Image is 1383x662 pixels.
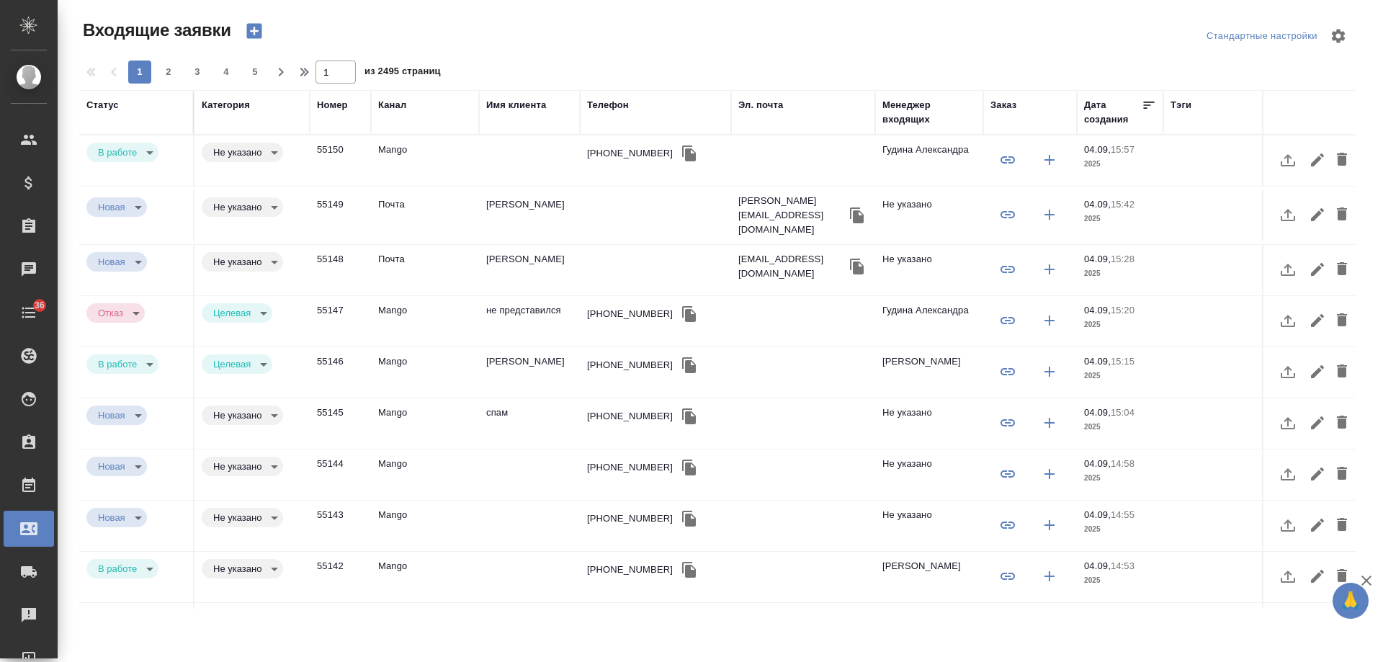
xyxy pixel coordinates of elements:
button: Редактировать [1305,559,1330,594]
button: Удалить [1330,406,1354,440]
div: Менеджер входящих [882,98,976,127]
button: Редактировать [1305,252,1330,287]
button: Создать заказ [1032,354,1067,389]
div: Дата создания [1084,98,1142,127]
button: Удалить [1330,252,1354,287]
button: Привязать к существующему заказу [990,197,1025,232]
button: Новая [94,201,130,213]
p: 04.09, [1084,199,1111,210]
td: Не указано [875,190,983,241]
td: Не указано [875,398,983,449]
button: Скопировать [679,143,700,164]
p: 2025 [1084,522,1156,537]
button: Удалить [1330,143,1354,177]
button: Не указано [209,563,266,575]
td: Не указано [875,449,983,500]
button: Привязать к существующему заказу [990,252,1025,287]
div: [PHONE_NUMBER] [587,409,673,424]
td: 55141 [310,603,371,653]
button: Новая [94,460,130,473]
button: Загрузить файл [1271,406,1305,440]
td: Mango [371,501,479,551]
button: Скопировать [679,303,700,325]
div: В работе [202,559,283,578]
div: Телефон [587,98,629,112]
div: В работе [86,143,158,162]
td: 55150 [310,135,371,186]
button: Не указано [209,146,266,158]
button: Редактировать [1305,457,1330,491]
button: Отказ [94,307,127,319]
td: не представился [479,296,580,346]
button: Создать [237,19,272,43]
p: 2025 [1084,471,1156,486]
button: Не указано [209,511,266,524]
button: Скопировать [679,354,700,376]
button: Загрузить файл [1271,303,1305,338]
div: [PHONE_NUMBER] [587,511,673,526]
p: 2025 [1084,420,1156,434]
td: Гудина Александра [875,135,983,186]
p: 14:55 [1111,509,1134,520]
td: Mango [371,603,479,653]
td: Гудина Александра [875,296,983,346]
td: Mango [371,347,479,398]
p: 15:04 [1111,407,1134,418]
button: Привязать к существующему заказу [990,406,1025,440]
td: Mango [371,398,479,449]
span: 5 [243,65,267,79]
td: [PERSON_NAME] [479,190,580,241]
p: 15:15 [1111,356,1134,367]
div: [PHONE_NUMBER] [587,460,673,475]
span: 4 [215,65,238,79]
td: [PERSON_NAME] [875,552,983,602]
button: Загрузить файл [1271,457,1305,491]
td: Почта [371,190,479,241]
p: 2025 [1084,369,1156,383]
div: В работе [86,354,158,374]
button: Привязать к существующему заказу [990,143,1025,177]
button: Скопировать [679,406,700,427]
button: Скопировать [679,559,700,581]
td: Не указано [875,245,983,295]
button: Создать заказ [1032,559,1067,594]
div: В работе [86,303,145,323]
button: Загрузить файл [1271,143,1305,177]
button: Редактировать [1305,197,1330,232]
div: split button [1203,25,1321,48]
p: 04.09, [1084,254,1111,264]
div: Статус [86,98,119,112]
td: [PERSON_NAME] [479,245,580,295]
div: [PHONE_NUMBER] [587,307,673,321]
a: 36 [4,295,54,331]
div: В работе [86,508,147,527]
p: 15:20 [1111,305,1134,316]
div: В работе [86,252,147,272]
button: Удалить [1330,559,1354,594]
button: Скопировать [846,256,868,277]
div: В работе [202,457,283,476]
td: спам [479,398,580,449]
td: 55146 [310,347,371,398]
button: Загрузить файл [1271,559,1305,594]
td: 55144 [310,449,371,500]
div: В работе [86,457,147,476]
button: Удалить [1330,303,1354,338]
button: Удалить [1330,457,1354,491]
p: 2025 [1084,318,1156,332]
div: Заказ [990,98,1016,112]
p: 04.09, [1084,458,1111,469]
span: 36 [26,298,53,313]
p: 04.09, [1084,407,1111,418]
button: Создать заказ [1032,406,1067,440]
div: В работе [202,406,283,425]
span: Входящие заявки [79,19,231,42]
p: 04.09, [1084,560,1111,571]
button: Удалить [1330,354,1354,389]
div: В работе [86,406,147,425]
td: Mango [371,552,479,602]
td: Почта [371,245,479,295]
button: 🙏 [1333,583,1369,619]
td: 55145 [310,398,371,449]
button: Загрузить файл [1271,354,1305,389]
